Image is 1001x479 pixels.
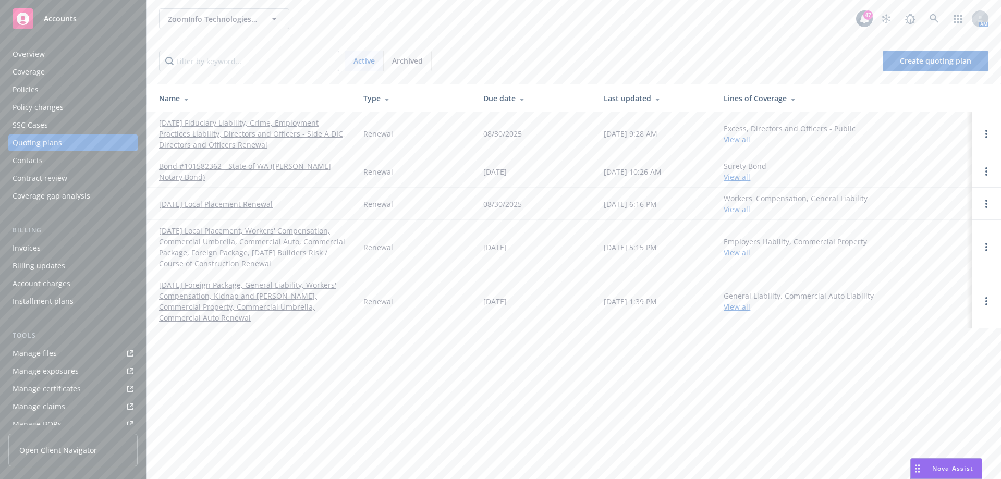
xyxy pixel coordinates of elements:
span: Accounts [44,15,77,23]
input: Filter by keyword... [159,51,339,71]
a: View all [724,172,750,182]
div: Name [159,93,347,104]
a: Installment plans [8,293,138,310]
span: Open Client Navigator [19,445,97,456]
div: Renewal [363,128,393,139]
div: Contacts [13,152,43,169]
a: Manage BORs [8,416,138,433]
div: [DATE] [483,242,507,253]
div: [DATE] [483,166,507,177]
span: Active [353,55,375,66]
a: View all [724,302,750,312]
span: Archived [392,55,423,66]
a: Quoting plans [8,134,138,151]
button: Nova Assist [910,458,982,479]
a: Account charges [8,275,138,292]
div: Due date [483,93,587,104]
div: Policies [13,81,39,98]
div: Manage certificates [13,380,81,397]
div: Excess, Directors and Officers - Public [724,123,856,145]
a: Contract review [8,170,138,187]
a: Bond #101582362 - State of WA ([PERSON_NAME] Notary Bond) [159,161,347,182]
a: Search [924,8,945,29]
a: Manage exposures [8,363,138,379]
a: Open options [980,198,993,210]
div: Tools [8,330,138,341]
a: Create quoting plan [883,51,988,71]
div: Type [363,93,467,104]
div: Manage files [13,345,57,362]
div: Drag to move [911,459,924,478]
div: 08/30/2025 [483,199,522,210]
a: Manage certificates [8,380,138,397]
a: Stop snowing [876,8,897,29]
a: View all [724,248,750,257]
a: View all [724,134,750,144]
a: SSC Cases [8,117,138,133]
a: Coverage gap analysis [8,188,138,204]
a: Contacts [8,152,138,169]
div: Employers Liability, Commercial Property [724,236,867,258]
div: Coverage [13,64,45,80]
div: 08/30/2025 [483,128,522,139]
span: ZoomInfo Technologies, Inc. [168,14,258,24]
div: [DATE] 6:16 PM [604,199,657,210]
div: Invoices [13,240,41,256]
a: Switch app [948,8,969,29]
div: [DATE] 1:39 PM [604,296,657,307]
a: Open options [980,241,993,253]
div: Installment plans [13,293,74,310]
div: Billing updates [13,257,65,274]
span: Create quoting plan [900,56,971,66]
a: Open options [980,165,993,178]
div: Renewal [363,166,393,177]
a: Report a Bug [900,8,921,29]
a: Billing updates [8,257,138,274]
div: Manage exposures [13,363,79,379]
div: General Liability, Commercial Auto Liability [724,290,874,312]
a: [DATE] Local Placement Renewal [159,199,273,210]
div: Overview [13,46,45,63]
div: Contract review [13,170,67,187]
a: Open options [980,128,993,140]
div: Manage claims [13,398,65,415]
div: Account charges [13,275,70,292]
span: Nova Assist [932,464,973,473]
div: Quoting plans [13,134,62,151]
a: Open options [980,295,993,308]
button: ZoomInfo Technologies, Inc. [159,8,289,29]
div: Renewal [363,242,393,253]
div: Policy changes [13,99,64,116]
div: Renewal [363,199,393,210]
div: Lines of Coverage [724,93,963,104]
div: Surety Bond [724,161,766,182]
a: Manage files [8,345,138,362]
div: SSC Cases [13,117,48,133]
a: View all [724,204,750,214]
a: Manage claims [8,398,138,415]
div: [DATE] 10:26 AM [604,166,662,177]
div: Workers' Compensation, General Liability [724,193,868,215]
div: Coverage gap analysis [13,188,90,204]
div: Billing [8,225,138,236]
div: Last updated [604,93,707,104]
div: [DATE] 5:15 PM [604,242,657,253]
a: [DATE] Local Placement, Workers' Compensation, Commercial Umbrella, Commercial Auto, Commercial P... [159,225,347,269]
div: Manage BORs [13,416,62,433]
a: Policies [8,81,138,98]
div: [DATE] 9:28 AM [604,128,657,139]
a: Coverage [8,64,138,80]
div: [DATE] [483,296,507,307]
a: Policy changes [8,99,138,116]
a: Invoices [8,240,138,256]
a: [DATE] Foreign Package, General Liability, Workers' Compensation, Kidnap and [PERSON_NAME], Comme... [159,279,347,323]
a: Overview [8,46,138,63]
a: Accounts [8,4,138,33]
a: [DATE] Fiduciary Liability, Crime, Employment Practices Liability, Directors and Officers - Side ... [159,117,347,150]
div: 47 [863,10,873,20]
div: Renewal [363,296,393,307]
